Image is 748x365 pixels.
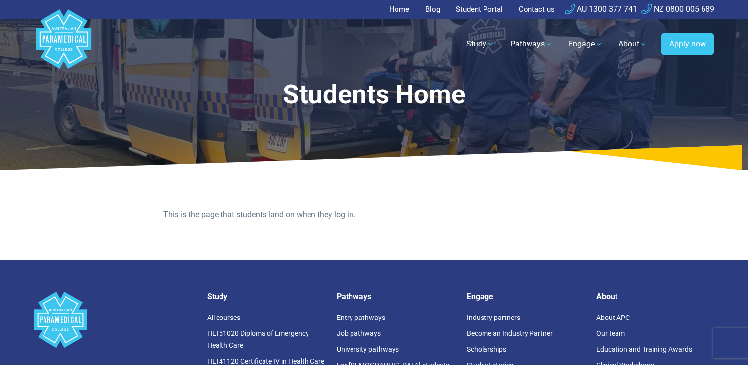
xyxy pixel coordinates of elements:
[641,4,714,14] a: NZ 0800 005 689
[207,314,240,321] a: All courses
[34,292,195,348] a: Space
[661,33,714,55] a: Apply now
[163,209,585,221] p: This is the page that students land on when they log in.
[504,30,559,58] a: Pathways
[613,30,653,58] a: About
[207,329,309,349] a: HLT51020 Diploma of Emergency Health Care
[596,345,692,353] a: Education and Training Awards
[207,292,325,301] h5: Study
[596,329,625,337] a: Our team
[460,30,500,58] a: Study
[34,19,93,69] a: Australian Paramedical College
[467,345,506,353] a: Scholarships
[337,329,381,337] a: Job pathways
[565,4,637,14] a: AU 1300 377 741
[467,314,520,321] a: Industry partners
[596,292,714,301] h5: About
[467,329,553,337] a: Become an Industry Partner
[596,314,630,321] a: About APC
[563,30,609,58] a: Engage
[337,314,385,321] a: Entry pathways
[467,292,585,301] h5: Engage
[207,357,324,365] a: HLT41120 Certificate IV in Health Care
[337,345,399,353] a: University pathways
[337,292,455,301] h5: Pathways
[119,79,629,110] h1: Students Home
